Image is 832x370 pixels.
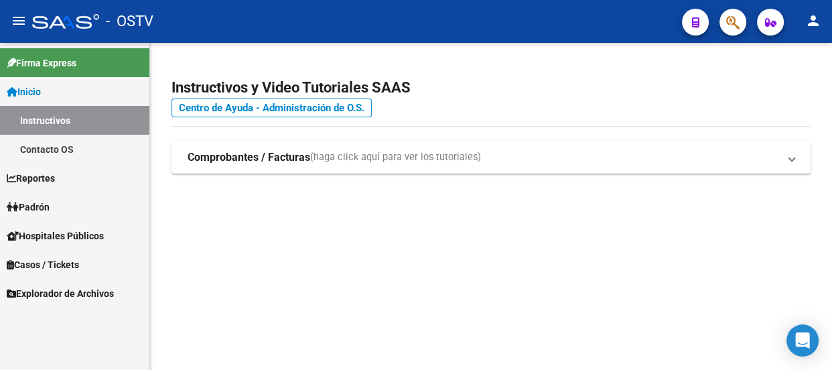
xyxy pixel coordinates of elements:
[171,99,372,117] a: Centro de Ayuda - Administración de O.S.
[7,286,114,301] span: Explorador de Archivos
[310,150,481,165] span: (haga click aquí para ver los tutoriales)
[7,200,50,214] span: Padrón
[188,150,310,165] strong: Comprobantes / Facturas
[11,13,27,29] mat-icon: menu
[786,324,819,357] div: Open Intercom Messenger
[7,257,79,272] span: Casos / Tickets
[7,171,55,186] span: Reportes
[7,56,76,70] span: Firma Express
[805,13,821,29] mat-icon: person
[7,84,41,99] span: Inicio
[106,7,153,36] span: - OSTV
[171,75,811,101] h2: Instructivos y Video Tutoriales SAAS
[171,141,811,174] mat-expansion-panel-header: Comprobantes / Facturas(haga click aquí para ver los tutoriales)
[7,229,104,243] span: Hospitales Públicos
